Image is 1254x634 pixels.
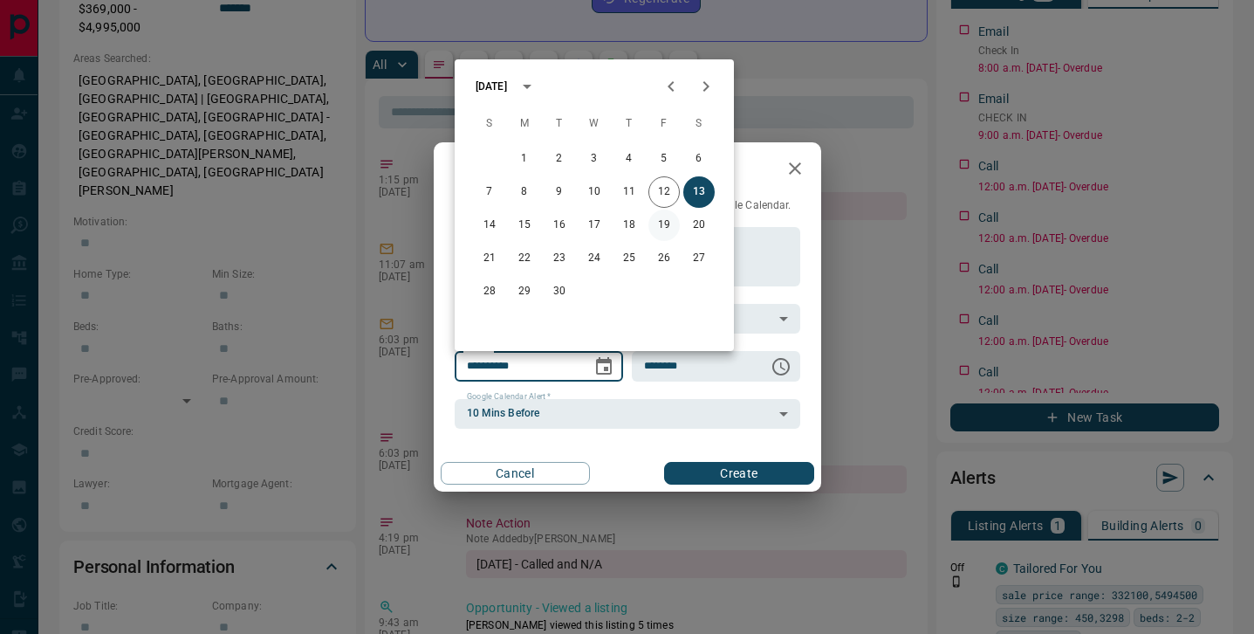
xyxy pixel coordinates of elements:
button: Create [664,462,813,485]
button: 28 [474,276,505,307]
button: 29 [509,276,540,307]
button: calendar view is open, switch to year view [512,72,542,101]
span: Wednesday [579,107,610,141]
button: 23 [544,243,575,274]
button: 20 [683,210,715,241]
button: Choose date, selected date is Sep 13, 2025 [586,349,621,384]
button: 17 [579,210,610,241]
label: Google Calendar Alert [467,391,551,403]
button: Previous month [654,69,689,104]
button: 27 [683,243,715,274]
button: 7 [474,176,505,208]
button: 3 [579,143,610,175]
button: Next month [689,69,723,104]
h2: New Task [434,142,552,198]
button: 15 [509,210,540,241]
div: [DATE] [476,79,507,94]
span: Sunday [474,107,505,141]
span: Saturday [683,107,715,141]
button: 9 [544,176,575,208]
button: 10 [579,176,610,208]
button: 14 [474,210,505,241]
div: 10 Mins Before [455,399,800,429]
button: 22 [509,243,540,274]
button: 8 [509,176,540,208]
button: 11 [613,176,645,208]
button: 1 [509,143,540,175]
button: 13 [683,176,715,208]
span: Thursday [613,107,645,141]
span: Friday [648,107,680,141]
button: 16 [544,210,575,241]
button: 24 [579,243,610,274]
button: 4 [613,143,645,175]
button: 2 [544,143,575,175]
button: 26 [648,243,680,274]
span: Monday [509,107,540,141]
button: 5 [648,143,680,175]
button: Cancel [441,462,590,485]
button: 19 [648,210,680,241]
button: Choose time, selected time is 6:00 AM [764,349,798,384]
button: 18 [613,210,645,241]
button: 12 [648,176,680,208]
span: Tuesday [544,107,575,141]
button: 6 [683,143,715,175]
button: 21 [474,243,505,274]
button: 25 [613,243,645,274]
button: 30 [544,276,575,307]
